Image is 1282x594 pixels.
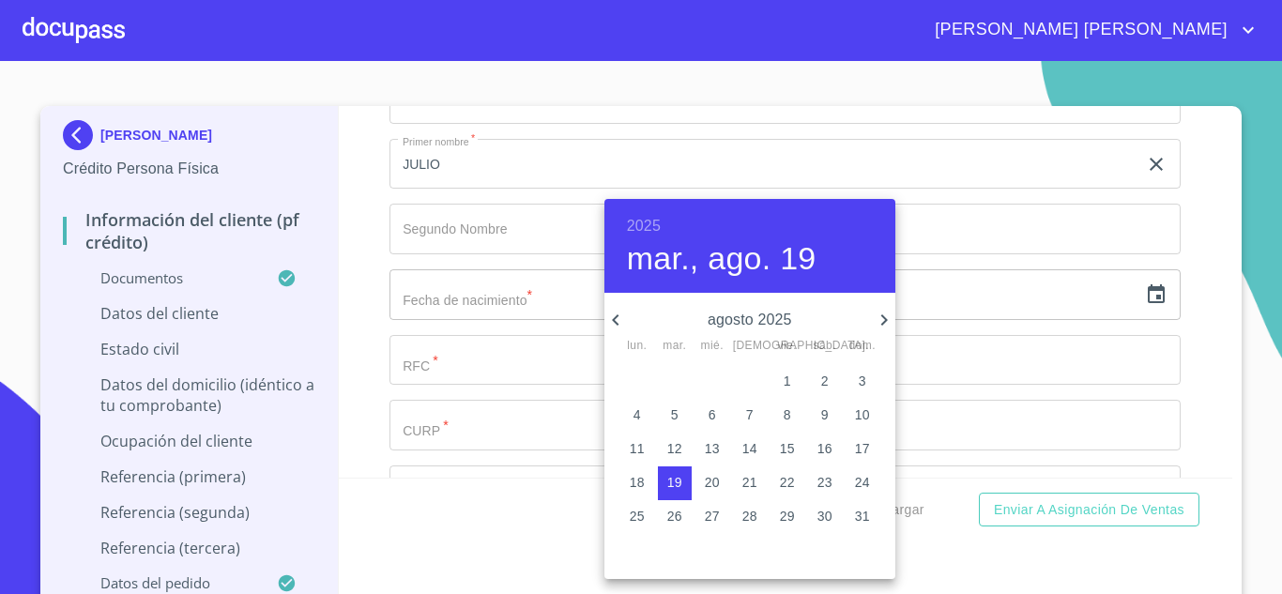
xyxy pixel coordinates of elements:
button: mar., ago. 19 [627,239,817,279]
button: 6 [695,399,729,433]
p: 4 [633,405,641,424]
button: 24 [846,466,879,500]
p: 10 [855,405,870,424]
button: 8 [771,399,804,433]
button: 19 [658,466,692,500]
button: 16 [808,433,842,466]
button: 28 [733,500,767,534]
button: 29 [771,500,804,534]
button: 7 [733,399,767,433]
span: lun. [620,337,654,356]
button: 22 [771,466,804,500]
button: 12 [658,433,692,466]
button: 17 [846,433,879,466]
button: 25 [620,500,654,534]
button: 15 [771,433,804,466]
p: 3 [859,372,866,390]
p: 8 [784,405,791,424]
button: 23 [808,466,842,500]
button: 2 [808,365,842,399]
p: 13 [705,439,720,458]
p: 21 [742,473,757,492]
p: 11 [630,439,645,458]
button: 30 [808,500,842,534]
p: 31 [855,507,870,525]
button: 21 [733,466,767,500]
p: 16 [817,439,832,458]
button: 18 [620,466,654,500]
p: 12 [667,439,682,458]
button: 10 [846,399,879,433]
p: agosto 2025 [627,309,873,331]
p: 17 [855,439,870,458]
p: 7 [746,405,754,424]
button: 2025 [627,213,661,239]
button: 26 [658,500,692,534]
p: 14 [742,439,757,458]
button: 20 [695,466,729,500]
button: 3 [846,365,879,399]
button: 14 [733,433,767,466]
p: 28 [742,507,757,525]
button: 5 [658,399,692,433]
p: 23 [817,473,832,492]
button: 9 [808,399,842,433]
p: 29 [780,507,795,525]
p: 2 [821,372,829,390]
p: 1 [784,372,791,390]
button: 4 [620,399,654,433]
p: 22 [780,473,795,492]
span: vie. [771,337,804,356]
p: 5 [671,405,679,424]
span: mar. [658,337,692,356]
p: 25 [630,507,645,525]
p: 6 [709,405,716,424]
p: 26 [667,507,682,525]
p: 9 [821,405,829,424]
p: 19 [667,473,682,492]
button: 31 [846,500,879,534]
p: 20 [705,473,720,492]
p: 18 [630,473,645,492]
span: sáb. [808,337,842,356]
span: dom. [846,337,879,356]
p: 24 [855,473,870,492]
p: 27 [705,507,720,525]
button: 13 [695,433,729,466]
button: 1 [771,365,804,399]
p: 30 [817,507,832,525]
button: 11 [620,433,654,466]
button: 27 [695,500,729,534]
span: [DEMOGRAPHIC_DATA]. [733,337,767,356]
p: 15 [780,439,795,458]
span: mié. [695,337,729,356]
